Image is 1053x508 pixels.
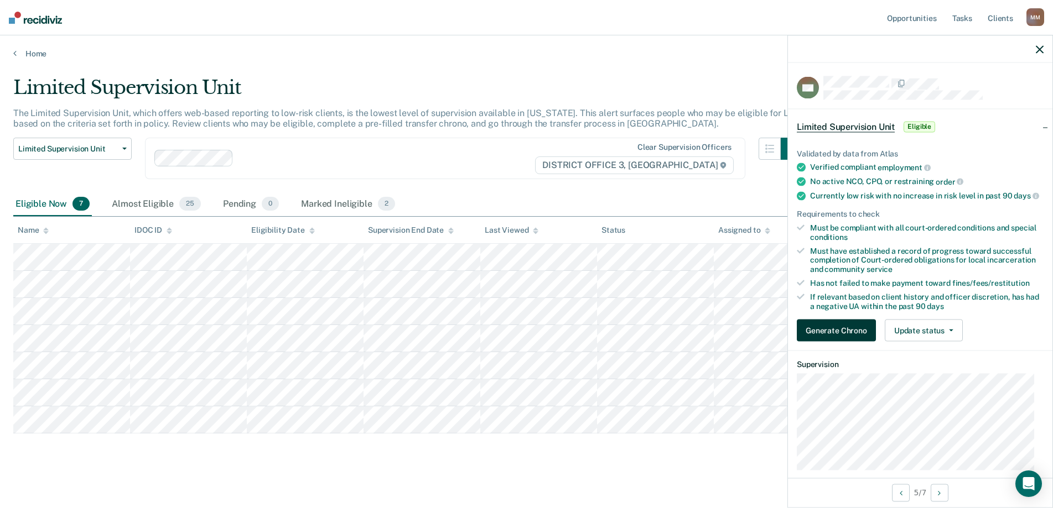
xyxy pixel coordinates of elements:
[931,484,948,501] button: Next Opportunity
[637,143,732,152] div: Clear supervision officers
[936,177,963,186] span: order
[788,478,1052,507] div: 5 / 7
[797,149,1044,158] div: Validated by data from Atlas
[485,226,538,235] div: Last Viewed
[13,76,803,108] div: Limited Supervision Unit
[368,226,454,235] div: Supervision End Date
[810,279,1044,288] div: Has not failed to make payment toward
[788,109,1052,144] div: Limited Supervision UnitEligible
[867,265,893,274] span: service
[810,163,1044,172] div: Verified compliant
[797,210,1044,219] div: Requirements to check
[810,246,1044,274] div: Must have established a record of progress toward successful completion of Court-ordered obligati...
[179,197,201,211] span: 25
[1014,191,1039,200] span: days
[797,320,880,342] a: Generate Chrono
[797,360,1044,369] dt: Supervision
[797,320,876,342] button: Generate Chrono
[378,197,395,211] span: 2
[18,226,49,235] div: Name
[72,197,90,211] span: 7
[1026,8,1044,26] div: M M
[13,108,800,129] p: The Limited Supervision Unit, which offers web-based reporting to low-risk clients, is the lowest...
[18,144,118,154] span: Limited Supervision Unit
[535,156,734,174] span: DISTRICT OFFICE 3, [GEOGRAPHIC_DATA]
[810,177,1044,187] div: No active NCO, CPO, or restraining
[810,292,1044,311] div: If relevant based on client history and officer discretion, has had a negative UA within the past 90
[221,192,281,217] div: Pending
[110,192,203,217] div: Almost Eligible
[9,12,62,24] img: Recidiviz
[810,191,1044,201] div: Currently low risk with no increase in risk level in past 90
[878,163,930,172] span: employment
[904,121,935,132] span: Eligible
[952,279,1030,287] span: fines/fees/restitution
[13,192,92,217] div: Eligible Now
[927,301,943,310] span: days
[262,197,279,211] span: 0
[13,49,1040,59] a: Home
[718,226,770,235] div: Assigned to
[251,226,315,235] div: Eligibility Date
[601,226,625,235] div: Status
[885,320,963,342] button: Update status
[892,484,910,501] button: Previous Opportunity
[134,226,172,235] div: IDOC ID
[1015,470,1042,497] div: Open Intercom Messenger
[797,121,895,132] span: Limited Supervision Unit
[299,192,397,217] div: Marked Ineligible
[810,223,1044,242] div: Must be compliant with all court-ordered conditions and special conditions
